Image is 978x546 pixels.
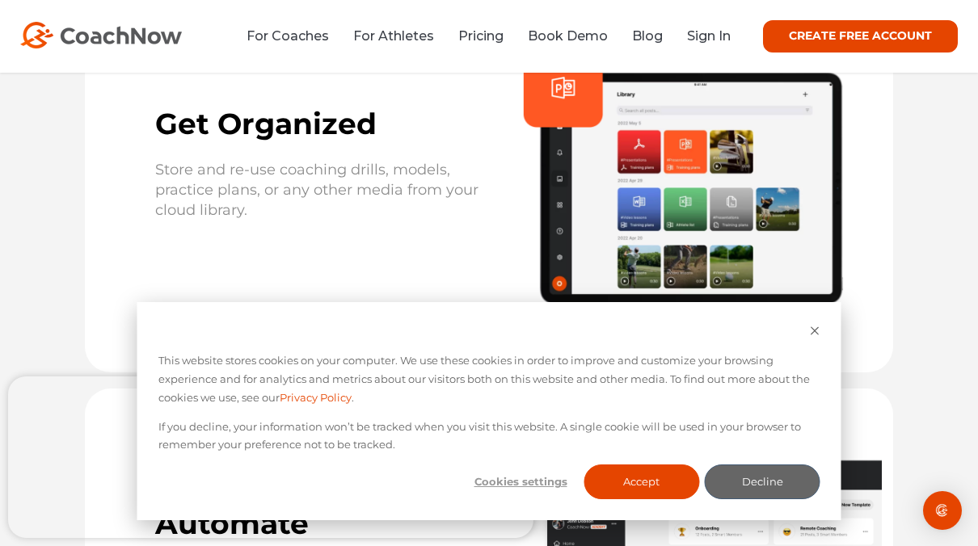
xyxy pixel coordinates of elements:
[923,491,962,530] div: Open Intercom Messenger
[158,418,820,455] p: If you decline, your information won’t be tracked when you visit this website. A single cookie wi...
[705,464,820,499] button: Decline
[155,160,481,237] p: Store and re-use coaching drills, models, practice plans, or any other media from your cloud libr...
[137,302,841,520] div: Cookie banner
[528,28,608,44] a: Book Demo
[463,464,579,499] button: Cookies settings
[8,376,533,538] iframe: Popup CTA
[632,28,663,44] a: Blog
[763,20,958,52] a: CREATE FREE ACCOUNT
[353,28,434,44] a: For Athletes
[20,22,182,48] img: CoachNow Logo
[280,388,352,407] a: Privacy Policy
[158,351,820,406] p: This website stores cookies on your computer. We use these cookies in order to improve and custom...
[247,28,329,44] a: For Coaches
[687,28,731,44] a: Sign In
[584,464,699,499] button: Accept
[810,323,820,342] button: Dismiss cookie banner
[155,107,481,141] h2: Get Organized
[458,28,504,44] a: Pricing
[513,36,885,321] img: CoachNow Cloud Library showing pdf powerpoint word document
